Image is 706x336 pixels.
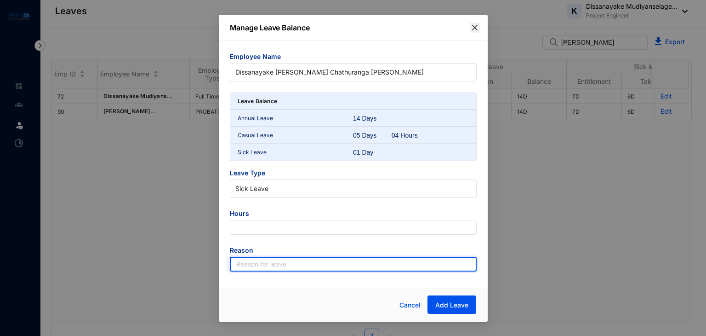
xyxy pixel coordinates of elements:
div: 05 Days [353,131,392,140]
button: Add Leave [427,295,476,314]
span: Employee Name [230,52,477,63]
span: Dissanayake Mudiyanselage Krishan Chathuranga Dissanayake [235,65,471,79]
button: Close [470,23,480,33]
span: Reason [230,246,477,257]
p: Annual Leave [238,114,353,123]
span: Sick Leave [235,182,471,196]
p: Casual Leave [238,131,353,140]
span: close [471,24,478,31]
span: Add Leave [435,301,468,310]
div: 14 Days [353,114,392,123]
span: Hours [230,209,477,220]
button: Cancel [393,296,427,314]
span: Cancel [399,300,421,310]
span: Leave Type [230,168,477,180]
p: Manage Leave Balance [230,22,477,33]
p: Leave Balance [238,97,278,106]
div: 04 Hours [392,131,430,140]
div: 01 Day [353,148,392,157]
p: Sick Leave [238,148,353,157]
input: Reason for leave [230,257,477,272]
